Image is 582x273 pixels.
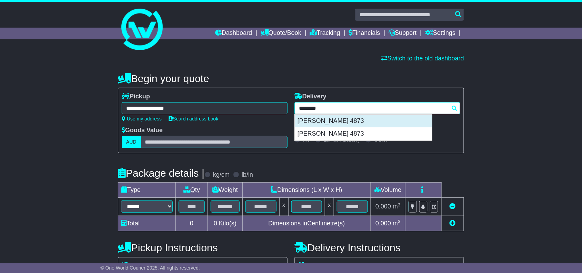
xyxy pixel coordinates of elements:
[398,202,401,207] sup: 3
[371,183,405,198] td: Volume
[294,93,327,100] label: Delivery
[450,220,456,227] a: Add new item
[122,127,163,134] label: Goods Value
[294,102,460,114] typeahead: Please provide city
[425,28,455,39] a: Settings
[242,183,371,198] td: Dimensions (L x W x H)
[279,198,288,216] td: x
[118,167,204,179] h4: Package details |
[118,183,176,198] td: Type
[349,28,380,39] a: Financials
[310,28,340,39] a: Tracking
[295,115,432,128] div: [PERSON_NAME] 4873
[375,220,391,227] span: 0.000
[176,216,208,231] td: 0
[298,262,347,270] label: Address Type
[215,28,252,39] a: Dashboard
[176,183,208,198] td: Qty
[100,265,200,271] span: © One World Courier 2025. All rights reserved.
[122,116,162,121] a: Use my address
[214,220,217,227] span: 0
[213,171,230,179] label: kg/cm
[118,216,176,231] td: Total
[242,171,253,179] label: lb/in
[381,55,464,62] a: Switch to the old dashboard
[261,28,301,39] a: Quote/Book
[122,262,170,270] label: Address Type
[208,216,243,231] td: Kilo(s)
[393,220,401,227] span: m
[393,203,401,210] span: m
[295,127,432,140] div: [PERSON_NAME] 4873
[169,116,218,121] a: Search address book
[122,93,150,100] label: Pickup
[118,242,288,253] h4: Pickup Instructions
[398,219,401,224] sup: 3
[450,203,456,210] a: Remove this item
[294,242,464,253] h4: Delivery Instructions
[375,203,391,210] span: 0.000
[122,136,141,148] label: AUD
[208,183,243,198] td: Weight
[389,28,417,39] a: Support
[242,216,371,231] td: Dimensions in Centimetre(s)
[118,73,464,84] h4: Begin your quote
[325,198,334,216] td: x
